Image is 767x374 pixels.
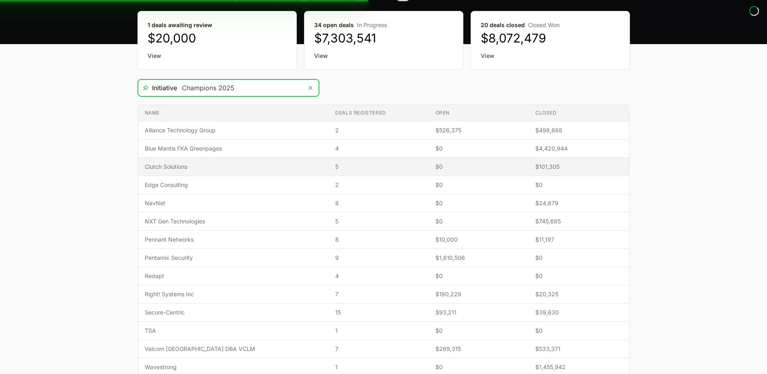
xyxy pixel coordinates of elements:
[335,363,422,371] span: 1
[302,80,319,96] button: Remove
[535,327,622,335] span: $0
[335,236,422,244] span: 8
[435,126,522,134] span: $526,375
[145,163,323,171] span: Clutch Solutions
[329,105,429,121] th: Deals registered
[148,31,287,45] dd: $20,000
[145,144,323,153] span: Blue Mantis FKA Greenpages
[145,254,323,262] span: Pentamix Security
[314,31,453,45] dd: $7,303,541
[435,181,522,189] span: $0
[335,126,422,134] span: 2
[435,144,522,153] span: $0
[335,163,422,171] span: 5
[148,21,287,29] dt: 1 deals awaiting review
[435,236,522,244] span: $10,000
[335,254,422,262] span: 9
[435,217,522,225] span: $0
[335,144,422,153] span: 4
[535,363,622,371] span: $1,455,942
[429,105,529,121] th: Open
[535,236,622,244] span: $11,197
[148,52,287,60] a: View
[481,31,620,45] dd: $8,072,479
[138,105,329,121] th: Name
[435,272,522,280] span: $0
[535,199,622,207] span: $24,679
[145,290,323,298] span: Right! Systems Inc
[177,80,302,96] input: Search initiatives
[435,363,522,371] span: $0
[535,163,622,171] span: $101,305
[145,308,323,317] span: Secure-Centric
[435,290,522,298] span: $190,229
[435,345,522,353] span: $269,315
[481,21,620,29] dt: 20 deals closed
[435,254,522,262] span: $1,610,506
[535,308,622,317] span: $39,630
[335,199,422,207] span: 8
[435,199,522,207] span: $0
[138,83,177,93] span: Initiative
[535,272,622,280] span: $0
[529,105,629,121] th: Closed
[481,52,620,60] a: View
[314,52,453,60] a: View
[314,21,453,29] dt: 34 open deals
[435,308,522,317] span: $93,211
[357,21,387,28] span: In Progress
[335,181,422,189] span: 2
[145,126,323,134] span: Alliance Technology Group
[145,327,323,335] span: TSA
[145,217,323,225] span: NXT Gen Technologies
[145,272,323,280] span: Redapt
[535,254,622,262] span: $0
[145,199,323,207] span: NavNet
[435,327,522,335] span: $0
[528,21,560,28] span: Closed Won
[145,363,323,371] span: Wavestrong
[535,345,622,353] span: $533,371
[435,163,522,171] span: $0
[535,290,622,298] span: $20,325
[535,144,622,153] span: $4,420,944
[335,290,422,298] span: 7
[535,217,622,225] span: $745,685
[535,181,622,189] span: $0
[145,236,323,244] span: Pennant Networks
[335,327,422,335] span: 1
[335,308,422,317] span: 15
[335,217,422,225] span: 5
[145,181,323,189] span: Edge Consulting
[145,345,323,353] span: Valcom [GEOGRAPHIC_DATA] DBA VCLM
[535,126,622,134] span: $498,668
[335,345,422,353] span: 7
[335,272,422,280] span: 4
